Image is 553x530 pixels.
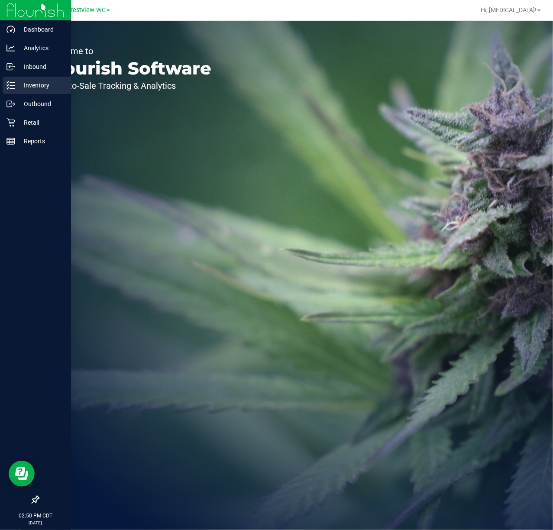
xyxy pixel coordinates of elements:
p: Outbound [15,99,67,109]
p: Reports [15,136,67,146]
inline-svg: Dashboard [6,25,15,34]
p: Welcome to [47,47,211,55]
p: Analytics [15,43,67,53]
p: 02:50 PM CDT [4,512,67,520]
p: Inbound [15,61,67,72]
p: Dashboard [15,24,67,35]
inline-svg: Outbound [6,100,15,108]
p: Flourish Software [47,60,211,77]
span: Hi, [MEDICAL_DATA]! [481,6,537,13]
inline-svg: Reports [6,137,15,145]
p: Seed-to-Sale Tracking & Analytics [47,81,211,90]
span: Crestview WC [67,6,106,14]
inline-svg: Retail [6,118,15,127]
p: Retail [15,117,67,128]
inline-svg: Analytics [6,44,15,52]
inline-svg: Inventory [6,81,15,90]
iframe: Resource center [9,461,35,487]
p: Inventory [15,80,67,90]
inline-svg: Inbound [6,62,15,71]
p: [DATE] [4,520,67,526]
